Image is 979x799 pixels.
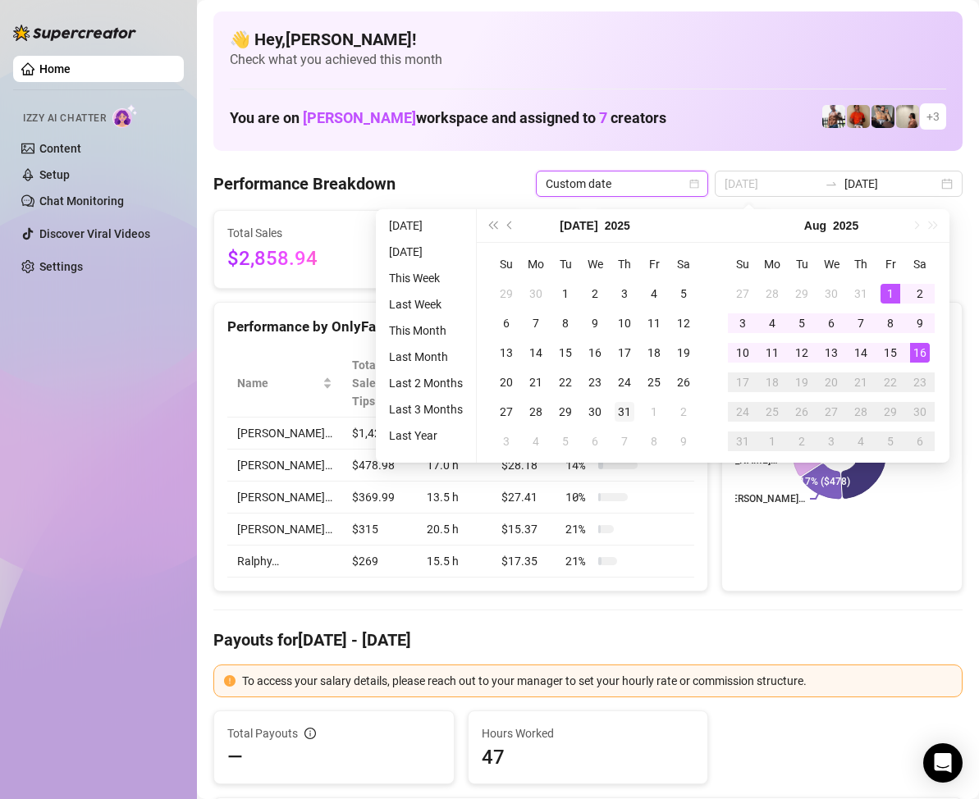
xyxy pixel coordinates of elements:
h4: Payouts for [DATE] - [DATE] [213,628,963,651]
td: 2025-08-25 [757,397,787,427]
td: 2025-07-22 [551,368,580,397]
td: 2025-07-05 [669,279,698,308]
td: 2025-09-05 [876,427,905,456]
td: 2025-08-01 [639,397,669,427]
span: — [227,744,243,770]
img: George [871,105,894,128]
td: $27.41 [492,482,556,514]
td: 2025-08-07 [610,427,639,456]
td: 2025-08-31 [728,427,757,456]
div: 8 [881,313,900,333]
li: [DATE] [382,216,469,235]
div: 11 [644,313,664,333]
td: 2025-08-26 [787,397,817,427]
th: Tu [787,249,817,279]
div: 15 [556,343,575,363]
div: 1 [644,402,664,422]
td: 2025-09-02 [787,427,817,456]
span: + 3 [926,107,940,126]
td: 2025-07-28 [757,279,787,308]
span: to [825,177,838,190]
div: 27 [733,284,753,304]
span: exclamation-circle [224,675,236,687]
div: 9 [910,313,930,333]
td: 2025-07-08 [551,308,580,338]
td: [PERSON_NAME]… [227,514,342,546]
td: 2025-08-30 [905,397,935,427]
button: Choose a month [560,209,597,242]
td: 2025-08-11 [757,338,787,368]
div: 4 [762,313,782,333]
div: 26 [792,402,812,422]
div: 13 [821,343,841,363]
td: 2025-08-04 [757,308,787,338]
span: Custom date [546,171,698,196]
div: 21 [526,372,546,392]
div: 1 [556,284,575,304]
a: Settings [39,260,83,273]
div: 18 [644,343,664,363]
td: 2025-07-19 [669,338,698,368]
td: 2025-08-10 [728,338,757,368]
span: Total Sales [227,224,377,242]
div: 21 [851,372,871,392]
div: 30 [910,402,930,422]
div: 23 [585,372,605,392]
th: Su [492,249,521,279]
div: 6 [821,313,841,333]
td: 13.5 h [417,482,492,514]
text: [PERSON_NAME]… [723,493,805,505]
div: 27 [496,402,516,422]
div: 7 [851,313,871,333]
td: 2025-06-30 [521,279,551,308]
td: 2025-08-21 [846,368,876,397]
div: 2 [585,284,605,304]
h4: Performance Breakdown [213,172,396,195]
div: 28 [526,402,546,422]
td: 2025-08-05 [551,427,580,456]
span: 21 % [565,520,592,538]
td: 2025-07-27 [728,279,757,308]
div: 5 [792,313,812,333]
div: 30 [585,402,605,422]
div: 24 [615,372,634,392]
span: 7 [599,109,607,126]
div: 3 [821,431,841,451]
li: Last Month [382,347,469,367]
td: 2025-07-17 [610,338,639,368]
td: 2025-08-18 [757,368,787,397]
div: Open Intercom Messenger [923,743,963,783]
td: 2025-07-29 [787,279,817,308]
img: Ralphy [896,105,919,128]
td: 2025-07-31 [610,397,639,427]
td: [PERSON_NAME]… [227,450,342,482]
div: 3 [496,431,516,451]
div: 25 [644,372,664,392]
div: 29 [556,402,575,422]
div: 12 [674,313,693,333]
div: 26 [674,372,693,392]
td: Ralphy… [227,546,342,578]
td: $17.35 [492,546,556,578]
td: 2025-08-28 [846,397,876,427]
button: Choose a year [605,209,630,242]
td: 2025-08-13 [817,338,846,368]
div: 10 [615,313,634,333]
div: 3 [733,313,753,333]
div: 30 [821,284,841,304]
h4: 👋 Hey, [PERSON_NAME] ! [230,28,946,51]
h1: You are on workspace and assigned to creators [230,109,666,127]
div: 19 [792,372,812,392]
button: Choose a year [833,209,858,242]
div: 1 [762,431,782,451]
div: 29 [496,284,516,304]
div: 22 [556,372,575,392]
input: Start date [725,175,818,193]
li: [DATE] [382,242,469,262]
td: 2025-07-15 [551,338,580,368]
div: To access your salary details, please reach out to your manager to set your hourly rate or commis... [242,672,952,690]
td: 2025-07-20 [492,368,521,397]
td: 2025-08-07 [846,308,876,338]
div: Performance by OnlyFans Creator [227,316,694,338]
li: This Week [382,268,469,288]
